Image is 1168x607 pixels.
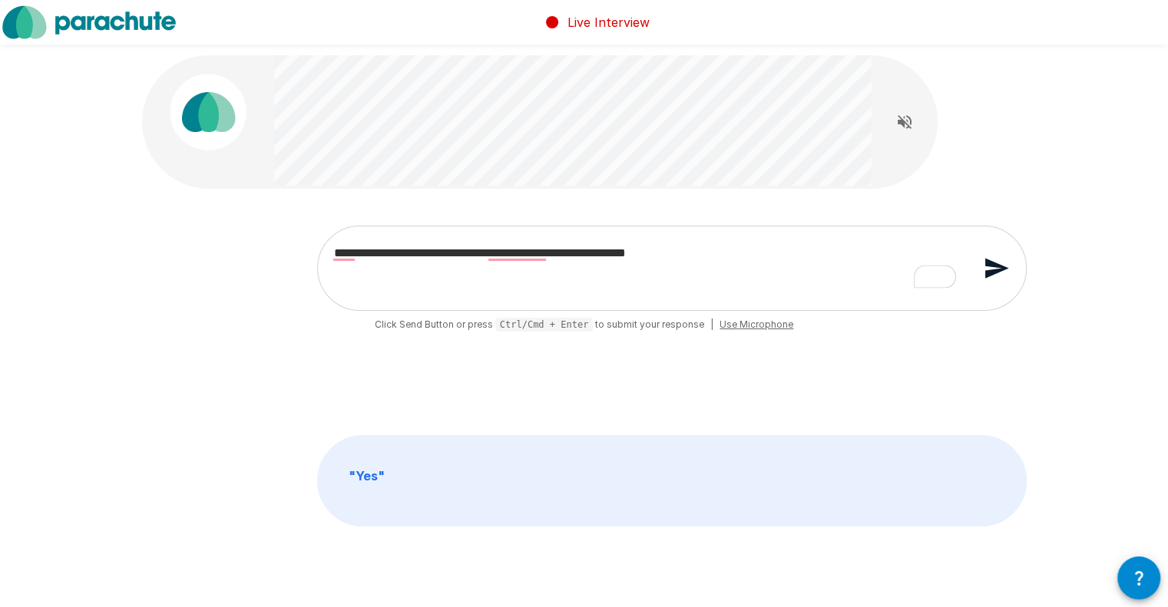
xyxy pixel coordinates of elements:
span: Use Microphone [720,317,793,332]
span: | [710,317,713,332]
span: Click Send Button or press to submit your response [375,317,705,333]
img: parachute_avatar.png [170,74,247,150]
p: Live Interview [567,13,650,31]
textarea: To enrich screen reader interactions, please activate Accessibility in Grammarly extension settings [324,239,968,298]
pre: Ctrl/Cmd + Enter [495,318,594,332]
b: " Yes " [349,468,385,483]
button: Read questions aloud [889,107,920,137]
